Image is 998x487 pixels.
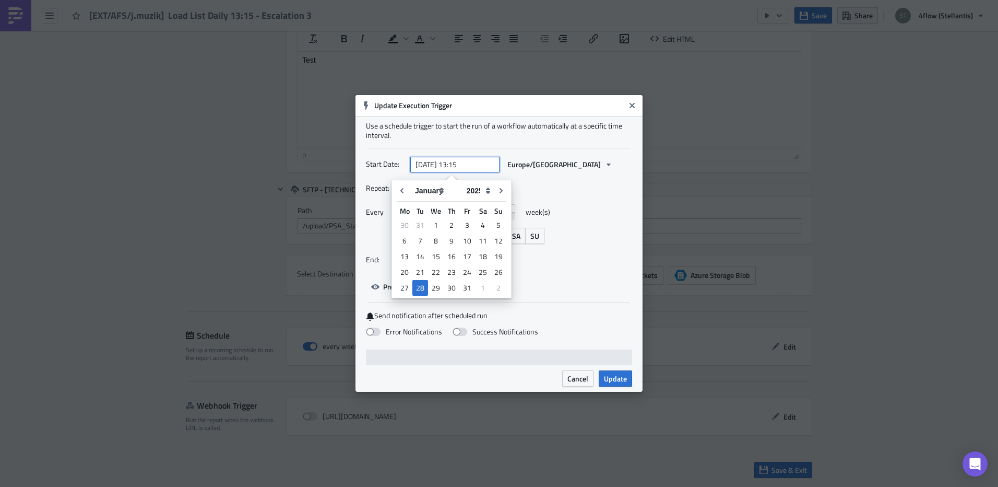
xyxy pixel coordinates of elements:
label: Repeat: [366,180,405,196]
div: 10 [459,234,475,248]
div: Sun Jan 19 2025 [491,249,506,264]
div: Thu Jan 09 2025 [444,233,459,249]
div: 16 [444,249,459,264]
button: Close [624,98,640,113]
div: Mon Jan 27 2025 [397,280,412,296]
div: 2 [491,281,506,295]
div: Wed Jan 22 2025 [428,264,444,280]
div: 4 [475,218,491,233]
button: SA [507,228,526,244]
button: Go to next month [493,183,509,199]
label: Start Date: [366,156,405,172]
div: Tue Dec 31 2024 [412,217,428,233]
div: 11 [475,234,491,248]
div: 31 [412,218,428,233]
select: Month [410,183,461,199]
div: 26 [491,265,506,280]
div: 23 [444,265,459,280]
div: 13 [397,249,412,264]
div: 28 [412,281,428,295]
div: 31 [459,281,475,295]
div: Wed Jan 29 2025 [428,280,444,296]
div: Tue Jan 14 2025 [412,249,428,264]
span: SU [530,230,539,241]
div: Fri Jan 31 2025 [459,280,475,296]
button: Go to previous month [394,183,410,199]
div: 2 [444,218,459,233]
div: 21 [412,265,428,280]
span: Europe/[GEOGRAPHIC_DATA] [507,159,601,170]
span: SA [512,230,520,241]
div: 3 [459,218,475,233]
div: Open Intercom Messenger [963,451,988,477]
div: Sat Feb 01 2025 [475,280,491,296]
span: Update [604,373,627,384]
div: Fri Jan 17 2025 [459,249,475,264]
div: 1 [428,218,444,233]
button: Europe/[GEOGRAPHIC_DATA] [502,156,618,172]
div: Fri Jan 03 2025 [459,217,475,233]
div: 19 [491,249,506,264]
div: 15 [428,249,444,264]
button: Update [599,370,632,387]
div: Wed Jan 01 2025 [428,217,444,233]
label: Success Notifications [453,327,538,337]
div: 5 [491,218,506,233]
div: Sat Jan 25 2025 [475,264,491,280]
div: Sun Jan 26 2025 [491,264,506,280]
div: 9 [444,234,459,248]
h6: Update Execution Trigger [374,101,625,110]
span: Preview next scheduled runs [383,281,474,292]
div: Sat Jan 04 2025 [475,217,491,233]
abbr: Thursday [448,205,456,216]
div: Thu Jan 02 2025 [444,217,459,233]
span: Cancel [567,373,588,384]
div: 7 [412,234,428,248]
p: Test [4,4,498,13]
abbr: Monday [400,205,410,216]
div: Mon Jan 13 2025 [397,249,412,264]
span: week(s) [526,204,550,220]
button: Cancel [562,370,593,387]
div: Fri Jan 10 2025 [459,233,475,249]
div: 18 [475,249,491,264]
abbr: Sunday [494,205,503,216]
div: Sun Feb 02 2025 [491,280,506,296]
abbr: Saturday [479,205,487,216]
div: 8 [428,234,444,248]
div: Mon Jan 06 2025 [397,233,412,249]
div: Thu Jan 30 2025 [444,280,459,296]
abbr: Tuesday [417,205,424,216]
div: Mon Dec 30 2024 [397,217,412,233]
div: 17 [459,249,475,264]
div: Sun Jan 12 2025 [491,233,506,249]
div: 6 [397,234,412,248]
div: Wed Jan 15 2025 [428,249,444,264]
div: 24 [459,265,475,280]
div: Fri Jan 24 2025 [459,264,475,280]
label: Error Notifications [366,327,442,337]
abbr: Friday [464,205,470,216]
div: 1 [475,281,491,295]
div: Tue Jan 28 2025 [412,280,428,296]
input: YYYY-MM-DD HH:mm [410,157,500,172]
div: 27 [397,281,412,295]
button: Preview next scheduled runs [366,279,480,295]
div: Sat Jan 18 2025 [475,249,491,264]
abbr: Wednesday [431,205,441,216]
div: 14 [412,249,428,264]
div: Thu Jan 23 2025 [444,264,459,280]
div: 29 [428,281,444,295]
div: 12 [491,234,506,248]
div: Tue Jan 07 2025 [412,233,428,249]
div: Wed Jan 08 2025 [428,233,444,249]
div: Use a schedule trigger to start the run of a workflow automatically at a specific time interval. [366,121,632,140]
div: 20 [397,265,412,280]
div: 25 [475,265,491,280]
div: Sat Jan 11 2025 [475,233,491,249]
label: Send notification after scheduled run [366,311,632,321]
button: SU [525,228,544,244]
label: Every [366,204,405,220]
div: Tue Jan 21 2025 [412,264,428,280]
div: 30 [397,218,412,233]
